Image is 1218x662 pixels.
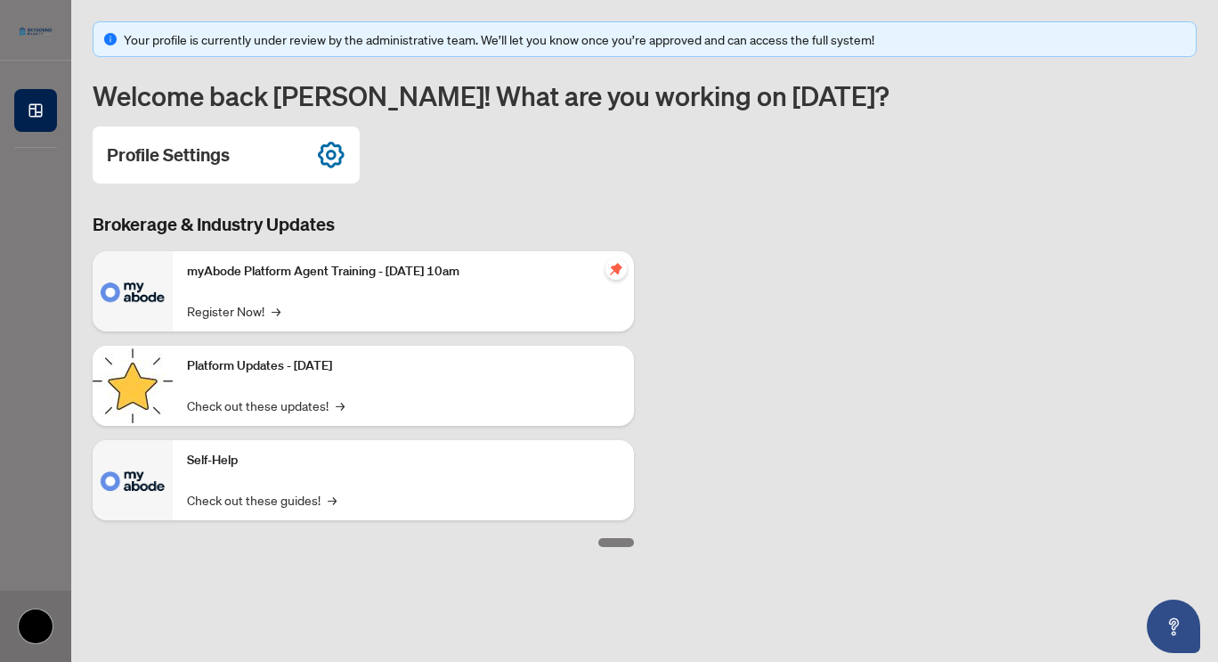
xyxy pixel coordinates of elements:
[187,396,345,415] a: Check out these updates!→
[187,301,280,321] a: Register Now!→
[328,490,337,510] span: →
[93,251,173,331] img: myAbode Platform Agent Training - October 1, 2025 @ 10am
[605,258,627,280] span: pushpin
[104,33,117,45] span: info-circle
[1147,600,1200,653] button: Open asap
[124,29,1185,49] div: Your profile is currently under review by the administrative team. We’ll let you know once you’re...
[93,212,634,237] h3: Brokerage & Industry Updates
[93,78,1197,112] h1: Welcome back [PERSON_NAME]! What are you working on [DATE]?
[107,143,230,168] h2: Profile Settings
[272,301,280,321] span: →
[187,262,620,282] p: myAbode Platform Agent Training - [DATE] 10am
[187,490,337,510] a: Check out these guides!→
[19,609,53,643] img: Profile Icon
[187,451,620,470] p: Self-Help
[187,356,620,376] p: Platform Updates - [DATE]
[14,22,57,40] img: logo
[336,396,345,415] span: →
[93,346,173,426] img: Platform Updates - September 16, 2025
[93,440,173,520] img: Self-Help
